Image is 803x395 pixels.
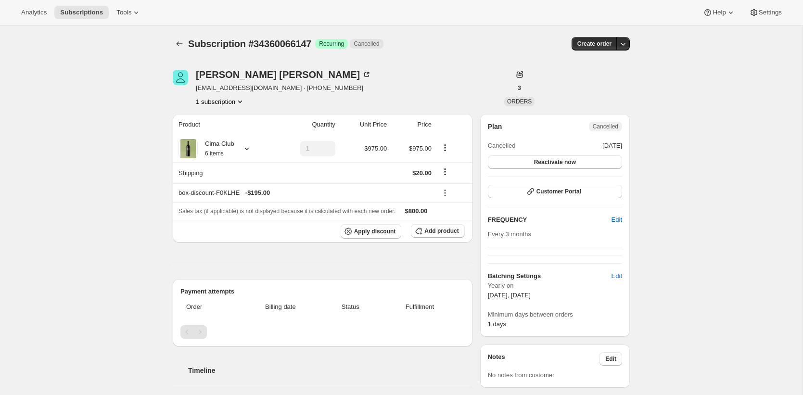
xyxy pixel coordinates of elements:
[507,98,532,105] span: ORDERS
[173,70,188,85] span: Raymond Pfeil
[488,271,612,281] h6: Batching Settings
[111,6,147,19] button: Tools
[390,114,434,135] th: Price
[54,6,109,19] button: Subscriptions
[205,150,224,157] small: 6 items
[488,230,531,238] span: Every 3 months
[572,37,617,51] button: Create order
[606,212,628,228] button: Edit
[697,6,741,19] button: Help
[424,227,459,235] span: Add product
[274,114,338,135] th: Quantity
[21,9,47,16] span: Analytics
[178,188,432,198] div: box-discount-F0KLHE
[488,320,506,328] span: 1 days
[338,114,390,135] th: Unit Price
[326,302,375,312] span: Status
[602,141,622,151] span: [DATE]
[599,352,622,366] button: Edit
[488,141,516,151] span: Cancelled
[188,38,311,49] span: Subscription #34360066147
[198,139,234,158] div: Cima Club
[116,9,131,16] span: Tools
[341,224,402,239] button: Apply discount
[488,371,555,379] span: No notes from customer
[536,188,581,195] span: Customer Portal
[354,228,396,235] span: Apply discount
[577,40,612,48] span: Create order
[534,158,576,166] span: Reactivate now
[412,169,432,177] span: $20.00
[180,287,465,296] h2: Payment attempts
[488,185,622,198] button: Customer Portal
[759,9,782,16] span: Settings
[488,292,531,299] span: [DATE], [DATE]
[411,224,464,238] button: Add product
[512,81,527,95] button: 3
[173,37,186,51] button: Subscriptions
[518,84,521,92] span: 3
[606,268,628,284] button: Edit
[743,6,788,19] button: Settings
[196,97,245,106] button: Product actions
[605,355,616,363] span: Edit
[437,142,453,153] button: Product actions
[488,281,622,291] span: Yearly on
[488,310,622,319] span: Minimum days between orders
[245,188,270,198] span: - $195.00
[364,145,387,152] span: $975.00
[488,122,502,131] h2: Plan
[612,215,622,225] span: Edit
[180,325,465,339] nav: Pagination
[173,114,274,135] th: Product
[354,40,379,48] span: Cancelled
[381,302,459,312] span: Fulfillment
[488,215,612,225] h2: FREQUENCY
[180,296,238,318] th: Order
[612,271,622,281] span: Edit
[196,70,371,79] div: [PERSON_NAME] [PERSON_NAME]
[405,207,428,215] span: $800.00
[241,302,320,312] span: Billing date
[593,123,618,130] span: Cancelled
[488,155,622,169] button: Reactivate now
[60,9,103,16] span: Subscriptions
[409,145,432,152] span: $975.00
[713,9,726,16] span: Help
[319,40,344,48] span: Recurring
[173,162,274,183] th: Shipping
[196,83,371,93] span: [EMAIL_ADDRESS][DOMAIN_NAME] · [PHONE_NUMBER]
[178,208,395,215] span: Sales tax (if applicable) is not displayed because it is calculated with each new order.
[437,166,453,177] button: Shipping actions
[15,6,52,19] button: Analytics
[188,366,472,375] h2: Timeline
[488,352,600,366] h3: Notes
